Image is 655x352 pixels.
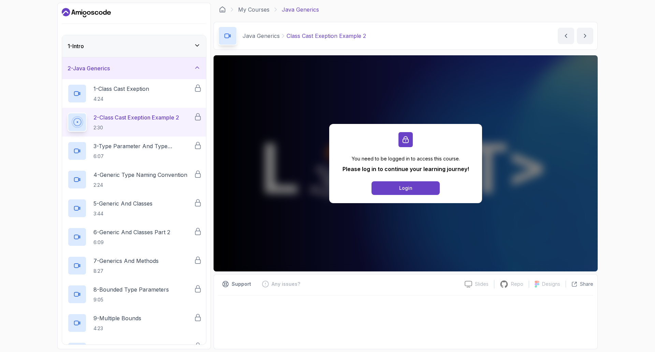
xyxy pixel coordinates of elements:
[93,314,141,322] p: 9 - Multiple Bounds
[93,325,141,332] p: 4:23
[62,7,111,18] a: Dashboard
[68,141,201,160] button: 3-Type Parameter And Type Argument6:07
[343,155,469,162] p: You need to be logged in to access this course.
[62,35,206,57] button: 1-Intro
[238,5,270,14] a: My Courses
[558,28,574,44] button: previous content
[68,313,201,333] button: 9-Multiple Bounds4:23
[93,210,152,217] p: 3:44
[68,64,110,72] h3: 2 - Java Generics
[93,296,169,303] p: 9:05
[93,124,179,131] p: 2:30
[68,113,201,132] button: 2-Class Cast Exeption Example 22:30
[399,185,412,192] div: Login
[542,281,560,287] p: Designs
[93,257,159,265] p: 7 - Generics And Methods
[68,285,201,304] button: 8-Bounded Type Parameters9:05
[93,268,159,274] p: 8:27
[232,281,251,287] p: Support
[93,228,170,236] p: 6 - Generic And Classes Part 2
[577,28,593,44] button: next content
[287,32,366,40] p: Class Cast Exeption Example 2
[93,113,179,122] p: 2 - Class Cast Exeption Example 2
[580,281,593,287] p: Share
[566,281,593,287] button: Share
[68,227,201,247] button: 6-Generic And Classes Part 26:09
[93,285,169,294] p: 8 - Bounded Type Parameters
[68,170,201,189] button: 4-Generic Type Naming Convention2:24
[475,281,489,287] p: Slides
[93,343,157,351] p: 10 - Unbounded Wildcard
[93,182,187,188] p: 2:24
[93,96,149,102] p: 4:24
[282,5,319,14] p: Java Generics
[93,142,194,150] p: 3 - Type Parameter And Type Argument
[93,153,194,160] p: 6:07
[272,281,300,287] p: Any issues?
[219,6,226,13] a: Dashboard
[93,85,149,93] p: 1 - Class Cast Exeption
[68,42,84,50] h3: 1 - Intro
[93,239,170,246] p: 6:09
[68,256,201,275] button: 7-Generics And Methods8:27
[62,57,206,79] button: 2-Java Generics
[68,84,201,103] button: 1-Class Cast Exeption4:24
[218,279,255,290] button: Support button
[372,181,440,195] button: Login
[68,199,201,218] button: 5-Generic And Classes3:44
[511,281,523,287] p: Repo
[343,165,469,173] p: Please log in to continue your learning journey!
[93,171,187,179] p: 4 - Generic Type Naming Convention
[243,32,280,40] p: Java Generics
[93,199,152,208] p: 5 - Generic And Classes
